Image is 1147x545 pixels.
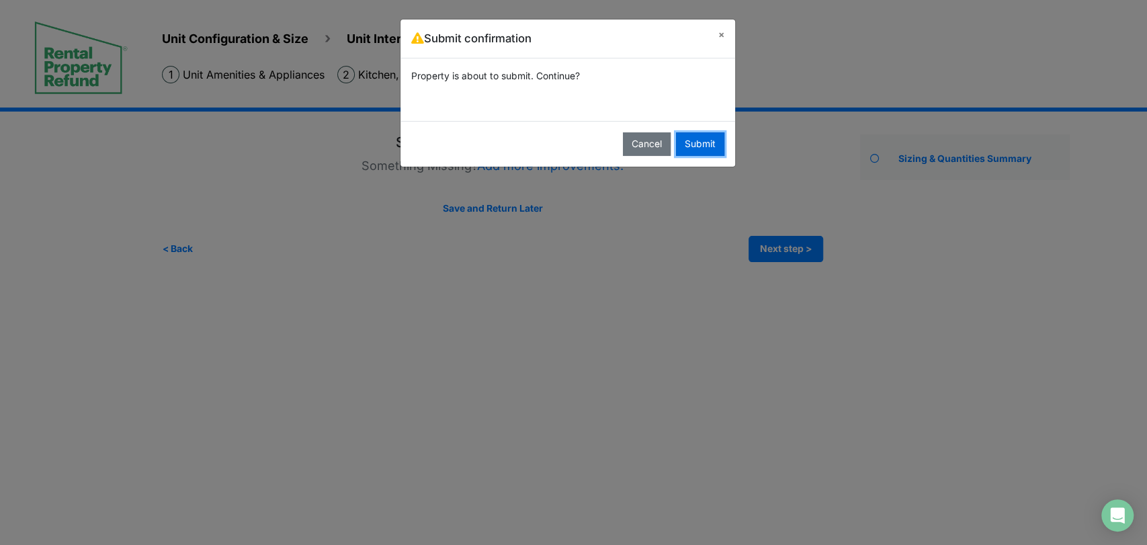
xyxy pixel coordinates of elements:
h5: Submit confirmation [411,30,532,47]
button: Close [708,19,735,50]
div: Open Intercom Messenger [1101,499,1134,532]
button: Cancel [623,132,671,156]
div: Property is about to submit. Continue? [400,58,735,94]
span: × [718,29,724,40]
button: Submit [676,132,724,156]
